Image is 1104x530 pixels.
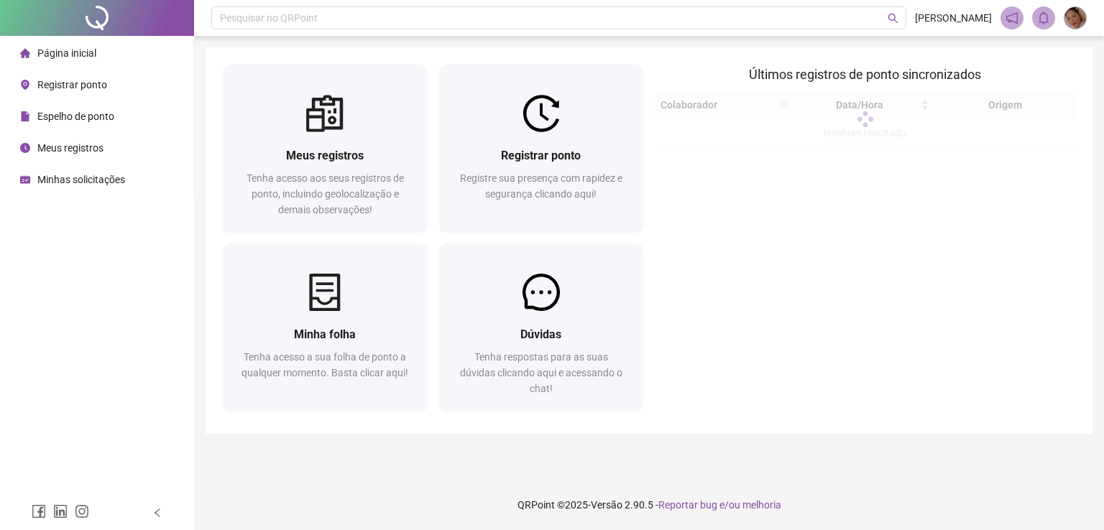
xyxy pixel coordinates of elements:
span: Minhas solicitações [37,174,125,185]
span: Registre sua presença com rapidez e segurança clicando aqui! [460,172,622,200]
footer: QRPoint © 2025 - 2.90.5 - [194,480,1104,530]
span: Últimos registros de ponto sincronizados [749,67,981,82]
span: Reportar bug e/ou melhoria [658,499,781,511]
span: search [888,13,898,24]
span: Meus registros [37,142,103,154]
span: facebook [32,504,46,519]
span: Registrar ponto [501,149,581,162]
span: Tenha acesso aos seus registros de ponto, incluindo geolocalização e demais observações! [247,172,404,215]
span: home [20,48,30,58]
span: notification [1006,11,1018,24]
span: clock-circle [20,143,30,153]
span: Tenha respostas para as suas dúvidas clicando aqui e acessando o chat! [460,351,622,394]
a: DúvidasTenha respostas para as suas dúvidas clicando aqui e acessando o chat! [439,243,644,411]
span: Tenha acesso a sua folha de ponto a qualquer momento. Basta clicar aqui! [241,351,408,378]
span: Página inicial [37,47,96,59]
span: schedule [20,175,30,185]
a: Registrar pontoRegistre sua presença com rapidez e segurança clicando aqui! [439,65,644,232]
a: Meus registrosTenha acesso aos seus registros de ponto, incluindo geolocalização e demais observa... [223,65,428,232]
span: instagram [75,504,89,519]
span: Meus registros [286,149,364,162]
span: environment [20,80,30,90]
span: Versão [591,499,622,511]
span: linkedin [53,504,68,519]
span: bell [1037,11,1050,24]
span: Espelho de ponto [37,111,114,122]
span: Minha folha [294,327,356,341]
span: [PERSON_NAME] [915,10,992,26]
span: Registrar ponto [37,79,107,90]
img: 90499 [1064,7,1086,29]
span: Dúvidas [520,327,561,341]
span: file [20,111,30,121]
span: left [152,508,162,518]
a: Minha folhaTenha acesso a sua folha de ponto a qualquer momento. Basta clicar aqui! [223,243,428,411]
